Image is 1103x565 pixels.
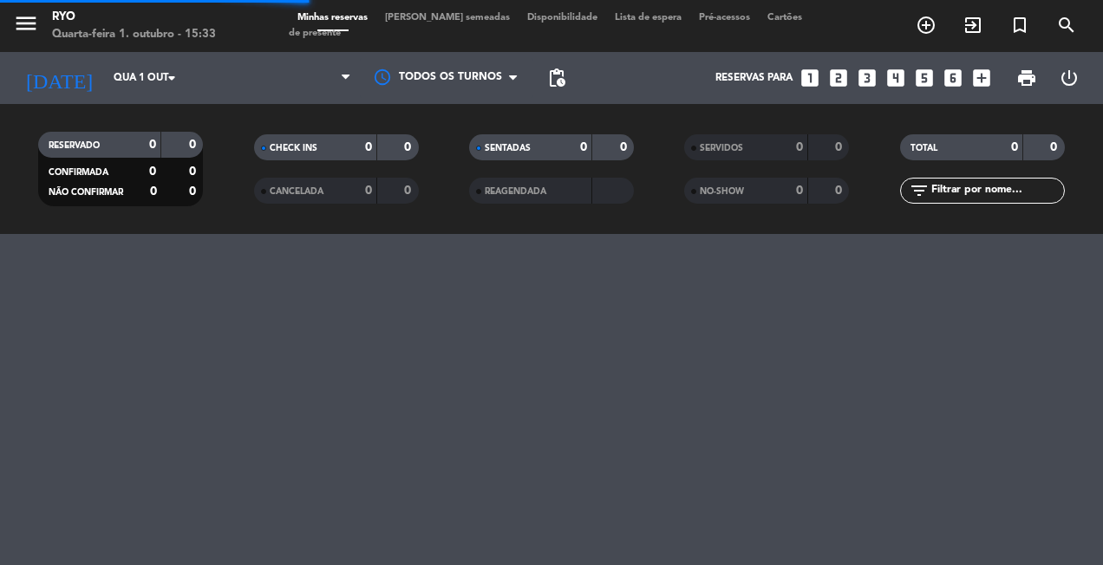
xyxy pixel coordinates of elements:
[270,144,317,153] span: CHECK INS
[1059,68,1080,88] i: power_settings_new
[546,68,567,88] span: pending_actions
[52,9,216,26] div: Ryo
[909,180,930,201] i: filter_list
[289,13,376,23] span: Minhas reservas
[1009,15,1030,36] i: turned_in_not
[715,72,793,84] span: Reservas para
[796,141,803,153] strong: 0
[942,67,964,89] i: looks_6
[365,141,372,153] strong: 0
[149,166,156,178] strong: 0
[799,67,821,89] i: looks_one
[1016,68,1037,88] span: print
[835,141,845,153] strong: 0
[580,141,587,153] strong: 0
[970,67,993,89] i: add_box
[827,67,850,89] i: looks_two
[49,168,108,177] span: CONFIRMADA
[485,187,546,196] span: REAGENDADA
[1011,141,1018,153] strong: 0
[52,26,216,43] div: Quarta-feira 1. outubro - 15:33
[161,68,182,88] i: arrow_drop_down
[485,144,531,153] span: SENTADAS
[930,181,1064,200] input: Filtrar por nome...
[1050,141,1061,153] strong: 0
[189,139,199,151] strong: 0
[620,141,630,153] strong: 0
[519,13,606,23] span: Disponibilidade
[913,67,936,89] i: looks_5
[270,187,323,196] span: CANCELADA
[13,59,105,97] i: [DATE]
[189,185,199,198] strong: 0
[910,144,937,153] span: TOTAL
[376,13,519,23] span: [PERSON_NAME] semeadas
[49,188,123,197] span: NÃO CONFIRMAR
[404,141,414,153] strong: 0
[404,185,414,197] strong: 0
[150,185,157,198] strong: 0
[606,13,690,23] span: Lista de espera
[690,13,759,23] span: Pré-acessos
[884,67,907,89] i: looks_4
[856,67,878,89] i: looks_3
[835,185,845,197] strong: 0
[963,15,983,36] i: exit_to_app
[700,187,744,196] span: NO-SHOW
[796,185,803,197] strong: 0
[1048,52,1090,104] div: LOG OUT
[1056,15,1077,36] i: search
[700,144,743,153] span: SERVIDOS
[365,185,372,197] strong: 0
[149,139,156,151] strong: 0
[13,10,39,36] i: menu
[916,15,937,36] i: add_circle_outline
[13,10,39,42] button: menu
[49,141,100,150] span: RESERVADO
[189,166,199,178] strong: 0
